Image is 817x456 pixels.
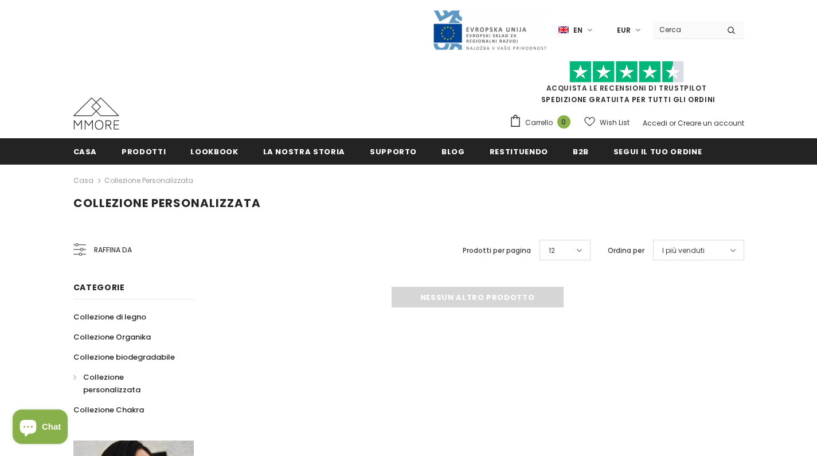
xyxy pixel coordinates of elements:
span: 12 [549,245,555,256]
span: B2B [573,146,589,157]
a: Collezione Organika [73,327,151,347]
span: or [669,118,676,128]
span: Raffina da [94,244,132,256]
a: Creare un account [678,118,744,128]
span: 0 [557,115,570,128]
a: Collezione di legno [73,307,146,327]
span: I più venduti [662,245,705,256]
span: supporto [370,146,417,157]
a: Prodotti [122,138,166,164]
a: Restituendo [490,138,548,164]
span: Collezione Organika [73,332,151,342]
span: Prodotti [122,146,166,157]
span: Restituendo [490,146,548,157]
a: Collezione biodegradabile [73,347,175,367]
span: Casa [73,146,97,157]
span: Blog [441,146,465,157]
a: Wish List [584,112,630,132]
span: Collezione biodegradabile [73,352,175,363]
span: Collezione di legno [73,311,146,322]
img: i-lang-1.png [558,25,569,35]
a: Blog [441,138,465,164]
span: La nostra storia [263,146,345,157]
a: Casa [73,174,93,188]
input: Search Site [652,21,718,38]
a: La nostra storia [263,138,345,164]
a: B2B [573,138,589,164]
span: Collezione personalizzata [83,372,140,395]
a: Collezione personalizzata [73,367,181,400]
span: Categorie [73,282,125,293]
span: EUR [617,25,631,36]
a: Acquista le recensioni di TrustPilot [546,83,707,93]
span: Wish List [600,117,630,128]
a: Collezione personalizzata [104,176,193,185]
span: Collezione personalizzata [73,195,261,211]
span: SPEDIZIONE GRATUITA PER TUTTI GLI ORDINI [509,66,744,104]
img: Casi MMORE [73,98,119,130]
span: en [573,25,583,36]
a: Accedi [643,118,667,128]
inbox-online-store-chat: Shopify online store chat [9,410,71,447]
span: Carrello [525,117,553,128]
label: Ordina per [608,245,644,256]
span: Segui il tuo ordine [613,146,702,157]
span: Lookbook [190,146,238,157]
a: supporto [370,138,417,164]
label: Prodotti per pagina [463,245,531,256]
a: Lookbook [190,138,238,164]
a: Collezione Chakra [73,400,144,420]
a: Carrello 0 [509,114,576,131]
a: Segui il tuo ordine [613,138,702,164]
a: Casa [73,138,97,164]
span: Collezione Chakra [73,404,144,415]
img: Fidati di Pilot Stars [569,61,684,83]
a: Javni Razpis [432,25,547,34]
img: Javni Razpis [432,9,547,51]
